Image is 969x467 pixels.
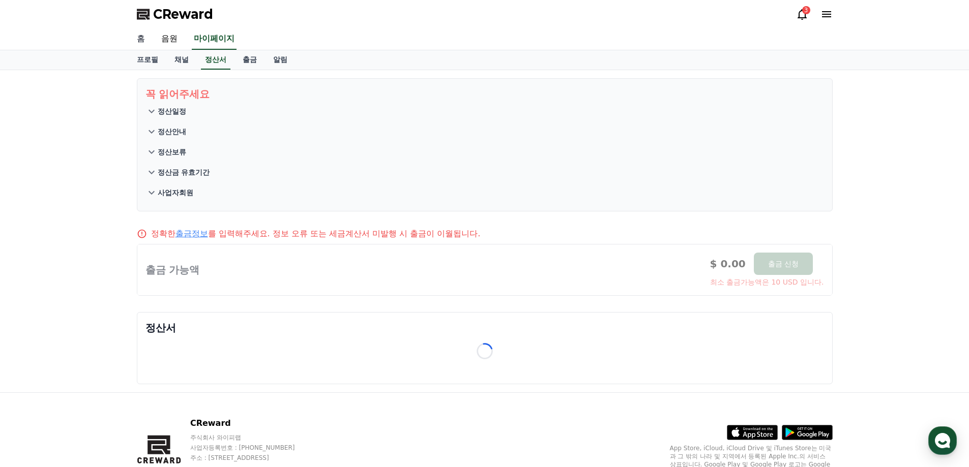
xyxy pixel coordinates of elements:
[153,28,186,50] a: 음원
[151,228,481,240] p: 정확한 를 입력해주세요. 정보 오류 또는 세금계산서 미발행 시 출금이 이월됩니다.
[234,50,265,70] a: 출금
[192,28,237,50] a: 마이페이지
[802,6,810,14] div: 3
[93,338,105,346] span: 대화
[145,182,824,203] button: 사업자회원
[190,433,314,442] p: 주식회사 와이피랩
[145,321,824,335] p: 정산서
[137,6,213,22] a: CReward
[190,454,314,462] p: 주소 : [STREET_ADDRESS]
[145,121,824,142] button: 정산안내
[190,417,314,429] p: CReward
[129,28,153,50] a: 홈
[265,50,296,70] a: 알림
[145,142,824,162] button: 정산보류
[145,87,824,101] p: 꼭 읽어주세요
[158,188,193,198] p: 사업자회원
[131,322,195,348] a: 설정
[157,337,169,346] span: 설정
[158,167,210,177] p: 정산금 유효기간
[158,106,186,116] p: 정산일정
[166,50,197,70] a: 채널
[3,322,67,348] a: 홈
[145,162,824,182] button: 정산금 유효기간
[67,322,131,348] a: 대화
[129,50,166,70] a: 프로필
[175,229,208,238] a: 출금정보
[145,101,824,121] button: 정산일정
[32,337,38,346] span: 홈
[158,147,186,157] p: 정산보류
[796,8,808,20] a: 3
[201,50,230,70] a: 정산서
[153,6,213,22] span: CReward
[158,127,186,137] p: 정산안내
[190,444,314,452] p: 사업자등록번호 : [PHONE_NUMBER]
